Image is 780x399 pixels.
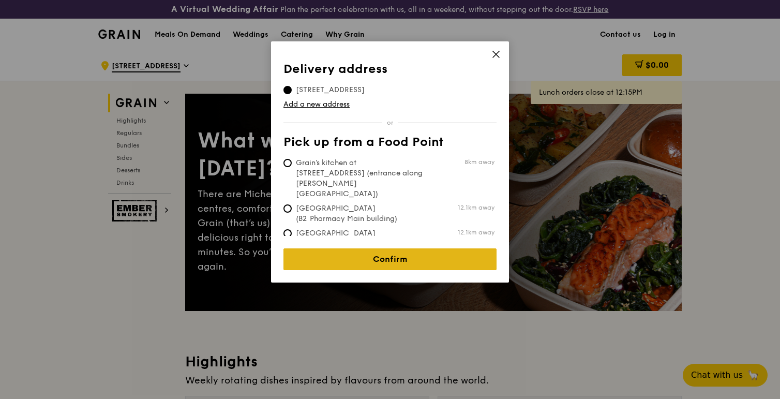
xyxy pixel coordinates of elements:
[283,85,377,95] span: [STREET_ADDRESS]
[283,159,292,167] input: Grain's kitchen at [STREET_ADDRESS] (entrance along [PERSON_NAME][GEOGRAPHIC_DATA])8km away
[283,158,438,199] span: Grain's kitchen at [STREET_ADDRESS] (entrance along [PERSON_NAME][GEOGRAPHIC_DATA])
[283,62,497,81] th: Delivery address
[283,248,497,270] a: Confirm
[283,229,292,238] input: [GEOGRAPHIC_DATA] (Level 1 [PERSON_NAME] block drop-off point)12.1km away
[283,204,292,213] input: [GEOGRAPHIC_DATA] (B2 Pharmacy Main building)12.1km away
[458,228,494,237] span: 12.1km away
[464,158,494,166] span: 8km away
[283,228,438,259] span: [GEOGRAPHIC_DATA] (Level 1 [PERSON_NAME] block drop-off point)
[283,86,292,94] input: [STREET_ADDRESS]
[458,203,494,212] span: 12.1km away
[283,203,438,224] span: [GEOGRAPHIC_DATA] (B2 Pharmacy Main building)
[283,99,497,110] a: Add a new address
[283,135,497,154] th: Pick up from a Food Point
